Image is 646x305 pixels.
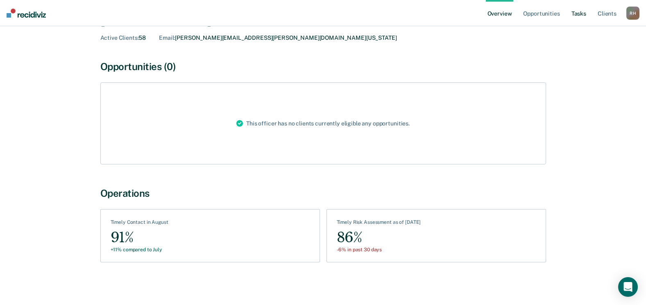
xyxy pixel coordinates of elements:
div: Timely Contact in August [111,219,168,228]
div: [PERSON_NAME][EMAIL_ADDRESS][PERSON_NAME][DOMAIN_NAME][US_STATE] [159,34,397,41]
div: -6% in past 30 days [337,247,421,253]
button: RH [626,7,639,20]
span: Active Clients : [100,34,139,41]
img: Recidiviz [7,9,46,18]
div: R H [626,7,639,20]
div: +11% compared to July [111,247,168,253]
div: Open Intercom Messenger [618,277,638,297]
div: 91% [111,228,168,247]
div: 58 [100,34,146,41]
span: Email : [159,34,175,41]
div: Timely Risk Assessment as of [DATE] [337,219,421,228]
div: This officer has no clients currently eligible any opportunities. [230,83,416,164]
div: Operations [100,187,546,199]
div: Opportunities (0) [100,61,546,73]
div: 86% [337,228,421,247]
